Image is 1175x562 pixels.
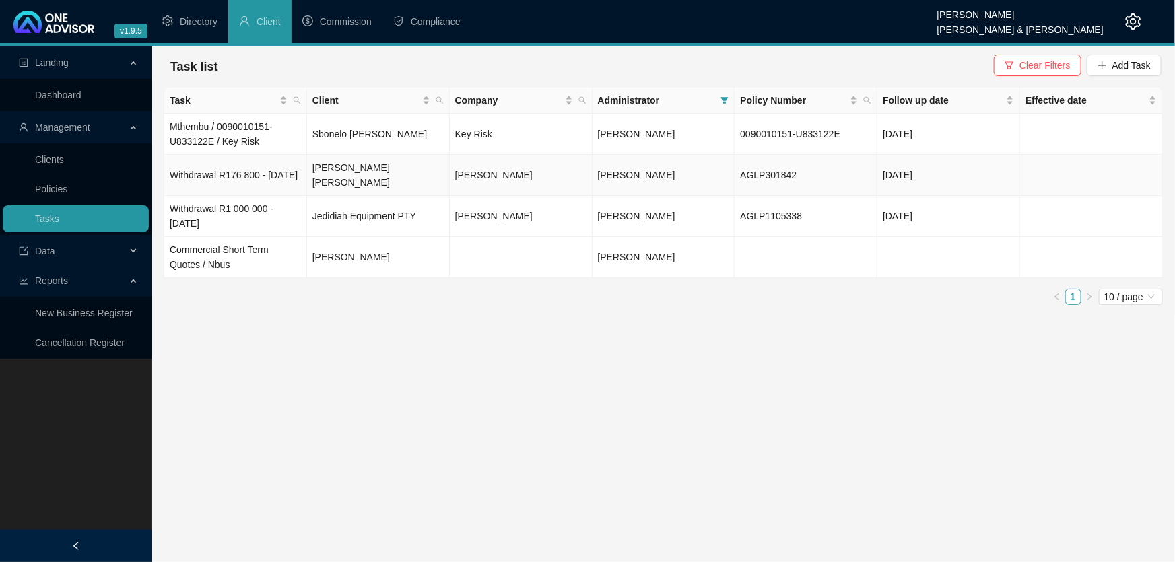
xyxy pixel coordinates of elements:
span: [PERSON_NAME] [598,170,675,180]
span: Client [257,16,281,27]
li: Next Page [1081,289,1098,305]
li: Previous Page [1049,289,1065,305]
a: 1 [1066,289,1081,304]
span: right [1085,293,1094,301]
span: filter [1005,61,1014,70]
div: [PERSON_NAME] & [PERSON_NAME] [937,18,1104,33]
span: search [433,90,446,110]
td: [DATE] [877,114,1020,155]
span: search [290,90,304,110]
th: Client [307,87,450,114]
span: Company [455,93,562,108]
td: [PERSON_NAME] [PERSON_NAME] [307,155,450,196]
span: left [1053,293,1061,301]
td: AGLP301842 [735,155,877,196]
img: 2df55531c6924b55f21c4cf5d4484680-logo-light.svg [13,11,94,33]
span: profile [19,58,28,67]
td: 0090010151-U833122E [735,114,877,155]
a: Policies [35,184,67,195]
td: [PERSON_NAME] [450,196,593,237]
td: Withdrawal R176 800 - [DATE] [164,155,307,196]
span: Data [35,246,55,256]
td: [DATE] [877,196,1020,237]
td: Jedidiah Equipment PTY [307,196,450,237]
div: [PERSON_NAME] [937,3,1104,18]
button: left [1049,289,1065,305]
span: [PERSON_NAME] [598,211,675,221]
span: Follow up date [883,93,1003,108]
span: search [861,90,874,110]
td: Sbonelo [PERSON_NAME] [307,114,450,155]
th: Follow up date [877,87,1020,114]
a: New Business Register [35,308,133,318]
span: Effective date [1026,93,1146,108]
a: Cancellation Register [35,337,125,348]
span: setting [1125,13,1141,30]
span: Task [170,93,277,108]
span: search [576,90,589,110]
td: Key Risk [450,114,593,155]
span: v1.9.5 [114,24,147,38]
th: Task [164,87,307,114]
span: safety [393,15,404,26]
span: user [19,122,28,132]
span: line-chart [19,276,28,285]
td: [PERSON_NAME] [450,155,593,196]
span: user [239,15,250,26]
span: filter [718,90,731,110]
span: dollar [302,15,313,26]
span: 10 / page [1104,289,1157,304]
span: Clear Filters [1019,58,1070,73]
li: 1 [1065,289,1081,305]
span: Directory [180,16,217,27]
span: Administrator [598,93,716,108]
span: filter [720,96,729,104]
th: Effective date [1020,87,1163,114]
span: [PERSON_NAME] [598,129,675,139]
button: right [1081,289,1098,305]
span: Commission [320,16,372,27]
td: [PERSON_NAME] [307,237,450,278]
td: AGLP1105338 [735,196,877,237]
button: Clear Filters [994,55,1081,76]
span: Management [35,122,90,133]
span: setting [162,15,173,26]
span: Policy Number [740,93,847,108]
a: Clients [35,154,64,165]
a: Tasks [35,213,59,224]
span: [PERSON_NAME] [598,252,675,262]
span: search [436,96,444,104]
td: [DATE] [877,155,1020,196]
span: Reports [35,275,68,286]
span: left [71,541,81,551]
span: plus [1098,61,1107,70]
span: Client [312,93,419,108]
span: search [578,96,586,104]
th: Policy Number [735,87,877,114]
button: Add Task [1087,55,1162,76]
td: Mthembu / 0090010151-U833122E / Key Risk [164,114,307,155]
div: Page Size [1099,289,1163,305]
span: Task list [170,60,218,73]
span: Add Task [1112,58,1151,73]
td: Withdrawal R1 000 000 - [DATE] [164,196,307,237]
span: Compliance [411,16,461,27]
span: search [863,96,871,104]
th: Company [450,87,593,114]
span: search [293,96,301,104]
td: Commercial Short Term Quotes / Nbus [164,237,307,278]
span: Landing [35,57,69,68]
a: Dashboard [35,90,81,100]
span: import [19,246,28,256]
